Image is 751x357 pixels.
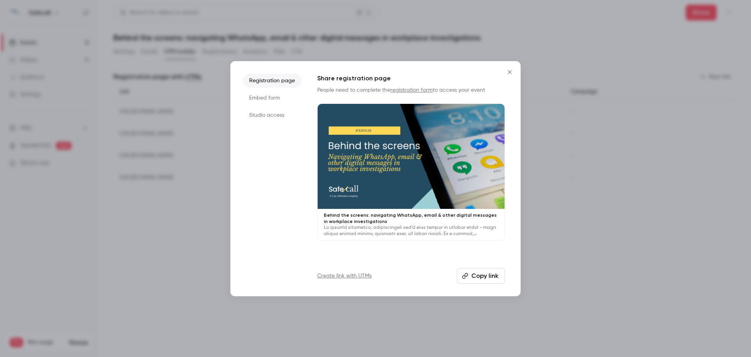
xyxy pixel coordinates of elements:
[243,74,302,88] li: Registration page
[502,64,517,80] button: Close
[317,86,505,94] p: People need to complete the to access your event
[317,103,505,241] a: Behind the screens: navigating WhatsApp, email & other digital messages in workplace investigatio...
[390,87,433,93] a: registration form
[324,212,498,225] p: Behind the screens: navigating WhatsApp, email & other digital messages in workplace investigations
[243,108,302,122] li: Studio access
[243,91,302,105] li: Embed form
[317,74,505,83] h1: Share registration page
[457,268,505,284] button: Copy link
[324,225,498,237] p: Lo ipsum’d sitametco, adipiscingeli sed’d eius tempor in utlabor etdol - magn aliqua enimad minim...
[317,272,372,280] a: Create link with UTMs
